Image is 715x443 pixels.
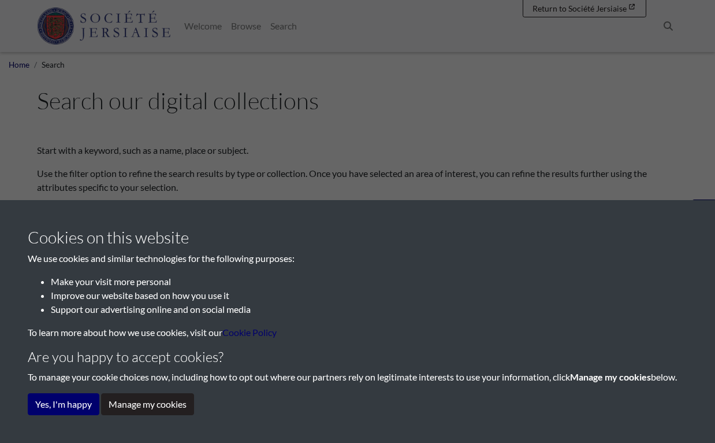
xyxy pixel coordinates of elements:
[28,393,99,415] button: Yes, I'm happy
[28,370,687,384] p: To manage your cookie choices now, including how to opt out where our partners rely on legitimate...
[28,326,687,339] p: To learn more about how we use cookies, visit our
[28,228,687,248] h3: Cookies on this website
[222,327,277,338] a: learn more about cookies
[51,302,687,316] li: Support our advertising online and on social media
[28,349,687,366] h4: Are you happy to accept cookies?
[570,371,651,382] strong: Manage my cookies
[101,393,194,415] button: Manage my cookies
[51,289,687,302] li: Improve our website based on how you use it
[51,275,687,289] li: Make your visit more personal
[28,252,687,265] p: We use cookies and similar technologies for the following purposes:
